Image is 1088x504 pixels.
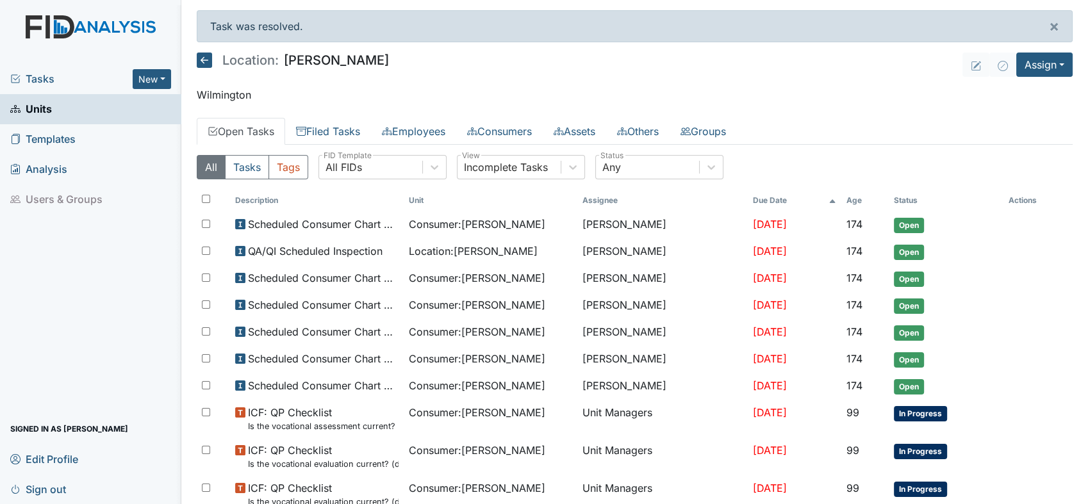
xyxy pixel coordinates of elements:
[10,129,76,149] span: Templates
[409,270,545,286] span: Consumer : [PERSON_NAME]
[230,190,404,211] th: Toggle SortBy
[404,190,577,211] th: Toggle SortBy
[456,118,543,145] a: Consumers
[222,54,279,67] span: Location:
[248,216,399,232] span: Scheduled Consumer Chart Review
[10,449,78,469] span: Edit Profile
[846,482,859,494] span: 99
[1003,190,1067,211] th: Actions
[753,379,787,392] span: [DATE]
[409,297,545,313] span: Consumer : [PERSON_NAME]
[464,159,548,175] div: Incomplete Tasks
[577,265,747,292] td: [PERSON_NAME]
[409,351,545,366] span: Consumer : [PERSON_NAME]
[894,218,924,233] span: Open
[409,216,545,232] span: Consumer : [PERSON_NAME]
[248,297,399,313] span: Scheduled Consumer Chart Review
[846,352,862,365] span: 174
[894,272,924,287] span: Open
[753,298,787,311] span: [DATE]
[894,352,924,368] span: Open
[202,195,210,203] input: Toggle All Rows Selected
[753,406,787,419] span: [DATE]
[225,155,269,179] button: Tasks
[1016,53,1073,77] button: Assign
[889,190,1003,211] th: Toggle SortBy
[326,159,362,175] div: All FIDs
[841,190,889,211] th: Toggle SortBy
[894,406,947,421] span: In Progress
[846,444,859,457] span: 99
[10,479,66,499] span: Sign out
[409,443,545,458] span: Consumer : [PERSON_NAME]
[753,482,787,494] span: [DATE]
[606,118,670,145] a: Others
[577,292,747,319] td: [PERSON_NAME]
[753,444,787,457] span: [DATE]
[248,243,383,259] span: QA/QI Scheduled Inspection
[248,420,399,432] small: Is the vocational assessment current? (document the date in the comment section)
[248,443,399,470] span: ICF: QP Checklist Is the vocational evaluation current? (document the date in the comment section)
[197,87,1073,102] p: Wilmington
[197,155,226,179] button: All
[409,405,545,420] span: Consumer : [PERSON_NAME]
[285,118,371,145] a: Filed Tasks
[753,245,787,257] span: [DATE]
[577,373,747,400] td: [PERSON_NAME]
[10,159,67,179] span: Analysis
[248,324,399,339] span: Scheduled Consumer Chart Review
[248,351,399,366] span: Scheduled Consumer Chart Review
[846,245,862,257] span: 174
[409,324,545,339] span: Consumer : [PERSON_NAME]
[197,53,389,68] h5: [PERSON_NAME]
[753,272,787,284] span: [DATE]
[670,118,737,145] a: Groups
[133,69,171,89] button: New
[409,480,545,496] span: Consumer : [PERSON_NAME]
[577,319,747,346] td: [PERSON_NAME]
[894,298,924,314] span: Open
[197,118,285,145] a: Open Tasks
[371,118,456,145] a: Employees
[10,71,133,86] a: Tasks
[753,352,787,365] span: [DATE]
[753,218,787,231] span: [DATE]
[577,190,747,211] th: Assignee
[409,243,538,259] span: Location : [PERSON_NAME]
[197,10,1073,42] div: Task was resolved.
[846,218,862,231] span: 174
[748,190,841,211] th: Toggle SortBy
[248,270,399,286] span: Scheduled Consumer Chart Review
[248,405,399,432] span: ICF: QP Checklist Is the vocational assessment current? (document the date in the comment section)
[577,211,747,238] td: [PERSON_NAME]
[543,118,606,145] a: Assets
[846,325,862,338] span: 174
[248,378,399,393] span: Scheduled Consumer Chart Review
[1036,11,1072,42] button: ×
[846,272,862,284] span: 174
[248,458,399,470] small: Is the vocational evaluation current? (document the date in the comment section)
[577,238,747,265] td: [PERSON_NAME]
[10,99,52,119] span: Units
[846,406,859,419] span: 99
[577,400,747,437] td: Unit Managers
[846,379,862,392] span: 174
[1049,17,1059,35] span: ×
[753,325,787,338] span: [DATE]
[577,437,747,475] td: Unit Managers
[577,346,747,373] td: [PERSON_NAME]
[268,155,308,179] button: Tags
[894,444,947,459] span: In Progress
[894,325,924,341] span: Open
[894,482,947,497] span: In Progress
[409,378,545,393] span: Consumer : [PERSON_NAME]
[10,419,128,439] span: Signed in as [PERSON_NAME]
[602,159,621,175] div: Any
[197,155,308,179] div: Type filter
[846,298,862,311] span: 174
[894,379,924,394] span: Open
[894,245,924,260] span: Open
